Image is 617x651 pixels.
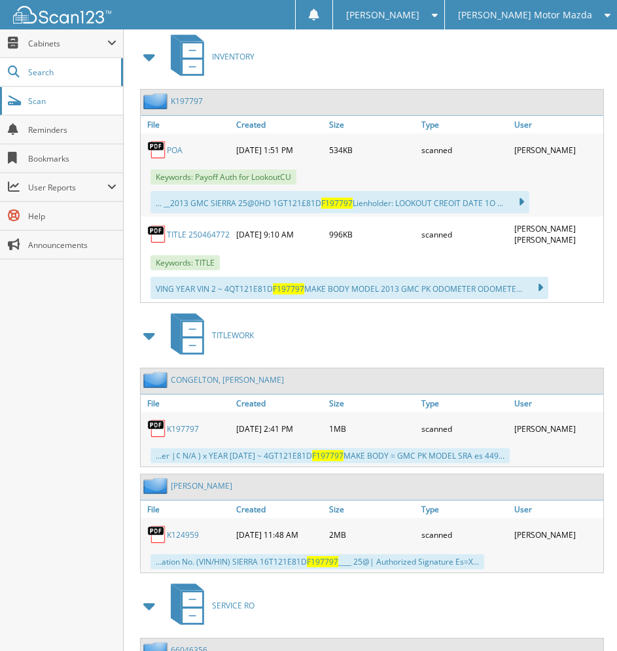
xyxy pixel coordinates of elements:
a: SERVICE RO [163,580,255,631]
span: Keywords: TITLE [150,255,220,270]
img: PDF.png [147,525,167,544]
div: [DATE] 2:41 PM [233,415,325,442]
img: folder2.png [143,478,171,494]
a: Created [233,116,325,133]
div: scanned [418,415,510,442]
div: [PERSON_NAME] [511,137,603,163]
span: F197797 [321,198,353,209]
div: [PERSON_NAME] [PERSON_NAME] [511,220,603,249]
a: User [511,116,603,133]
a: File [141,395,233,412]
a: INVENTORY [163,31,255,82]
a: [PERSON_NAME] [171,480,232,491]
a: Type [418,116,510,133]
span: F197797 [273,283,304,294]
span: SERVICE RO [212,600,255,611]
a: User [511,395,603,412]
span: Bookmarks [28,153,116,164]
span: F197797 [312,450,344,461]
a: POA [167,145,183,156]
a: K197797 [167,423,199,434]
a: CONGELTON, [PERSON_NAME] [171,374,284,385]
span: Keywords: Payoff Auth for LookoutCU [150,169,296,185]
div: scanned [418,521,510,548]
a: Type [418,395,510,412]
div: 996KB [326,220,418,249]
span: Scan [28,96,116,107]
img: PDF.png [147,419,167,438]
span: Announcements [28,239,116,251]
div: [DATE] 11:48 AM [233,521,325,548]
a: Created [233,395,325,412]
img: folder2.png [143,93,171,109]
div: 2MB [326,521,418,548]
img: PDF.png [147,224,167,244]
a: User [511,501,603,518]
div: [DATE] 1:51 PM [233,137,325,163]
a: File [141,116,233,133]
div: 1MB [326,415,418,442]
span: Help [28,211,116,222]
iframe: Chat Widget [552,588,617,651]
a: TITLEWORK [163,309,254,361]
span: [PERSON_NAME] [346,11,419,19]
a: TITLE 250464772 [167,229,230,240]
div: ...er |¢ N/A ) x YEAR [DATE] ~ 4GT121E81D MAKE BODY = GMC PK MODEL SRA es 449... [150,448,510,463]
img: folder2.png [143,372,171,388]
span: F197797 [307,556,338,567]
span: Cabinets [28,38,107,49]
div: ...ation No. (VIN/HIN) SIERRA 16T121E81D ____ 25@| Authorized Signature Es=X... [150,554,484,569]
span: Search [28,67,115,78]
div: scanned [418,137,510,163]
div: [PERSON_NAME] [511,415,603,442]
div: [DATE] 9:10 AM [233,220,325,249]
div: VING YEAR VIN 2 ~ 4QT121E81D MAKE BODY MODEL 2013 GMC PK ODOMETER ODOMETE... [150,277,548,299]
a: K124959 [167,529,199,540]
div: scanned [418,220,510,249]
a: Size [326,501,418,518]
a: File [141,501,233,518]
span: TITLEWORK [212,330,254,341]
img: scan123-logo-white.svg [13,6,111,24]
span: User Reports [28,182,107,193]
div: 534KB [326,137,418,163]
a: Type [418,501,510,518]
span: [PERSON_NAME] Motor Mazda [458,11,592,19]
div: [PERSON_NAME] [511,521,603,548]
a: Created [233,501,325,518]
a: Size [326,116,418,133]
img: PDF.png [147,140,167,160]
span: INVENTORY [212,51,255,62]
a: Size [326,395,418,412]
a: K197797 [171,96,203,107]
div: ... __2013 GMC SIERRA 25@0HD 1GT121£81D Lienholder: LOOKOUT CREOIT DATE 1O ... [150,191,529,213]
span: Reminders [28,124,116,135]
